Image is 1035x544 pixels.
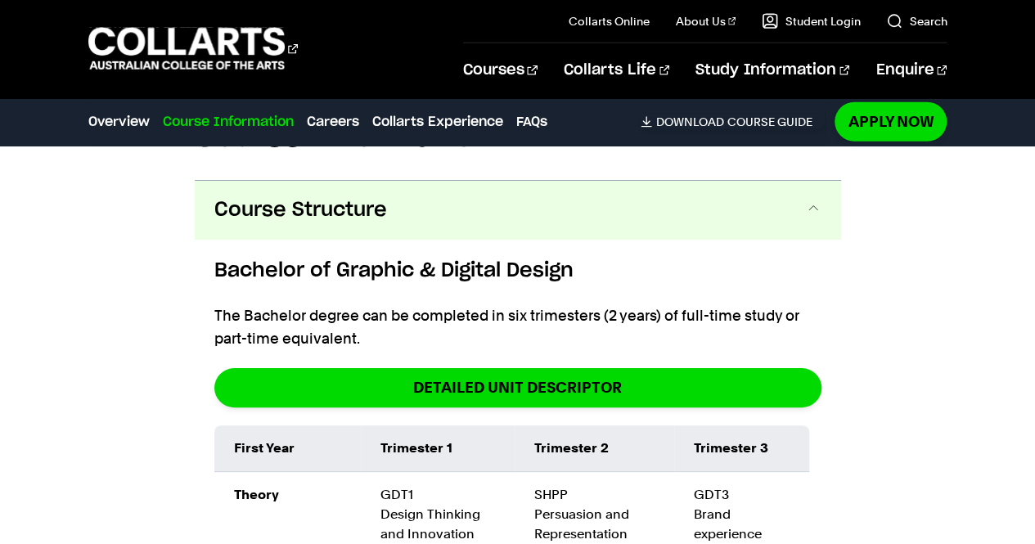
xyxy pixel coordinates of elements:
[372,112,503,132] a: Collarts Experience
[674,425,809,472] td: Trimester 3
[835,102,947,141] a: Apply Now
[234,487,279,502] strong: Theory
[163,112,294,132] a: Course Information
[214,256,821,285] h6: Bachelor of Graphic & Digital Design
[214,197,387,223] span: Course Structure
[886,13,947,29] a: Search
[516,112,547,132] a: FAQs
[361,425,515,472] td: Trimester 1
[195,181,841,240] button: Course Structure
[641,115,825,129] a: DownloadCourse Guide
[564,43,669,97] a: Collarts Life
[214,425,361,472] td: First Year
[875,43,947,97] a: Enquire
[762,13,860,29] a: Student Login
[214,304,821,350] p: The Bachelor degree can be completed in six trimesters (2 years) of full-time study or part-time ...
[307,112,359,132] a: Careers
[515,425,674,472] td: Trimester 2
[214,368,821,407] a: DETAILED UNIT DESCRIPTOR
[463,43,538,97] a: Courses
[655,115,723,129] span: Download
[676,13,736,29] a: About Us
[569,13,650,29] a: Collarts Online
[695,43,849,97] a: Study Information
[88,25,298,72] div: Go to homepage
[88,112,150,132] a: Overview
